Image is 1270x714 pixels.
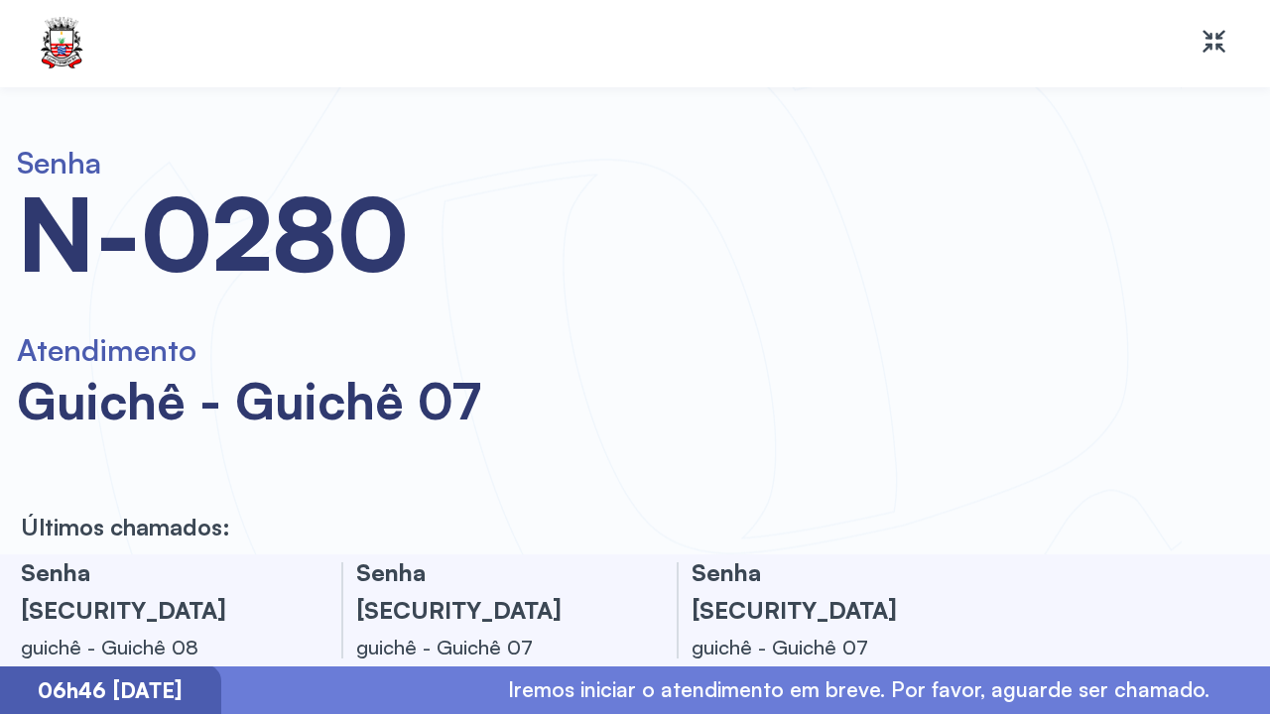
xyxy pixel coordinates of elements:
h6: Senha [17,144,687,181]
h3: Senha [SECURITY_DATA] [21,554,292,630]
h6: Atendimento [17,331,687,369]
div: guichê - Guichê 08 [21,629,292,666]
div: guichê - Guichê 07 [692,629,962,666]
h3: Senha [SECURITY_DATA] [692,554,962,630]
div: guichê - Guichê 07 [356,629,627,666]
div: N-0280 [17,181,687,286]
p: Últimos chamados: [21,513,230,541]
div: guichê - Guichê 07 [17,369,687,431]
h3: Senha [SECURITY_DATA] [356,554,627,630]
img: Logotipo do estabelecimento [34,17,90,71]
